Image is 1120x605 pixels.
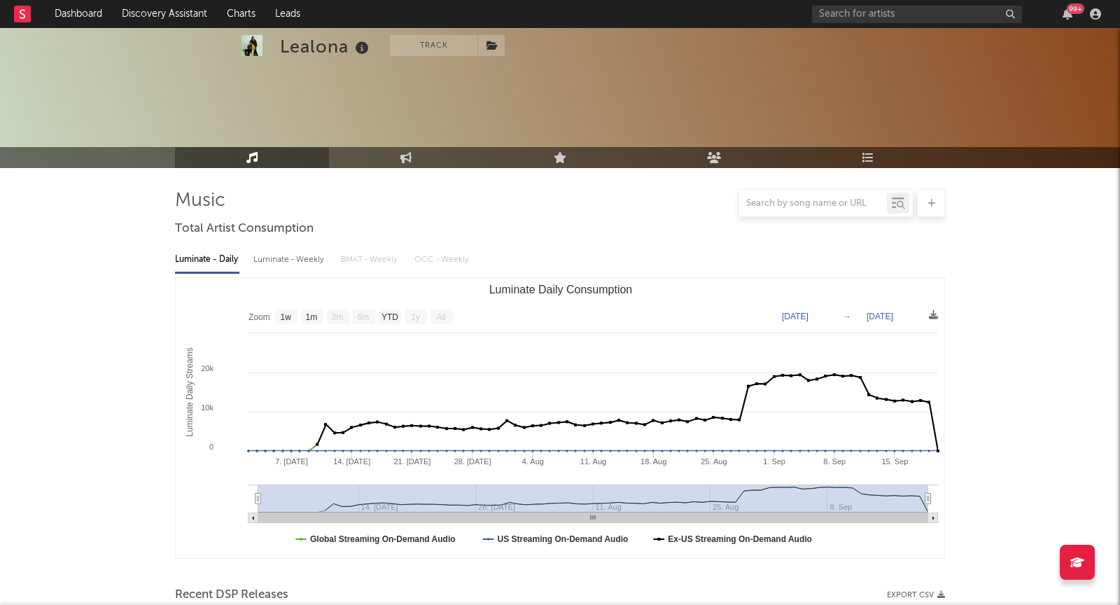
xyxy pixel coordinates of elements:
[782,312,808,321] text: [DATE]
[175,587,288,604] span: Recent DSP Releases
[812,6,1022,23] input: Search for artists
[436,312,445,322] text: All
[881,457,908,466] text: 15. Sep
[332,312,344,322] text: 3m
[310,534,456,544] text: Global Streaming On-Demand Audio
[281,312,292,322] text: 1w
[306,312,318,322] text: 1m
[381,312,398,322] text: YTD
[489,284,633,295] text: Luminate Daily Consumption
[887,591,945,599] button: Export CSV
[1067,4,1084,14] div: 99 +
[498,534,629,544] text: US Streaming On-Demand Audio
[209,443,213,451] text: 0
[522,457,544,466] text: 4. Aug
[275,457,308,466] text: 7. [DATE]
[333,457,370,466] text: 14. [DATE]
[201,403,213,412] text: 10k
[393,457,430,466] text: 21. [DATE]
[176,278,945,558] svg: Luminate Daily Consumption
[454,457,491,466] text: 28. [DATE]
[843,312,851,321] text: →
[640,457,666,466] text: 18. Aug
[253,248,327,272] div: Luminate - Weekly
[358,312,370,322] text: 6m
[411,312,420,322] text: 1y
[580,457,606,466] text: 11. Aug
[175,248,239,272] div: Luminate - Daily
[668,534,812,544] text: Ex-US Streaming On-Demand Audio
[248,312,270,322] text: Zoom
[701,457,727,466] text: 25. Aug
[739,198,887,209] input: Search by song name or URL
[185,347,195,436] text: Luminate Daily Streams
[867,312,893,321] text: [DATE]
[1063,8,1072,20] button: 99+
[280,35,372,58] div: Lealona
[175,221,314,237] span: Total Artist Consumption
[763,457,785,466] text: 1. Sep
[201,364,213,373] text: 20k
[823,457,846,466] text: 8. Sep
[390,35,477,56] button: Track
